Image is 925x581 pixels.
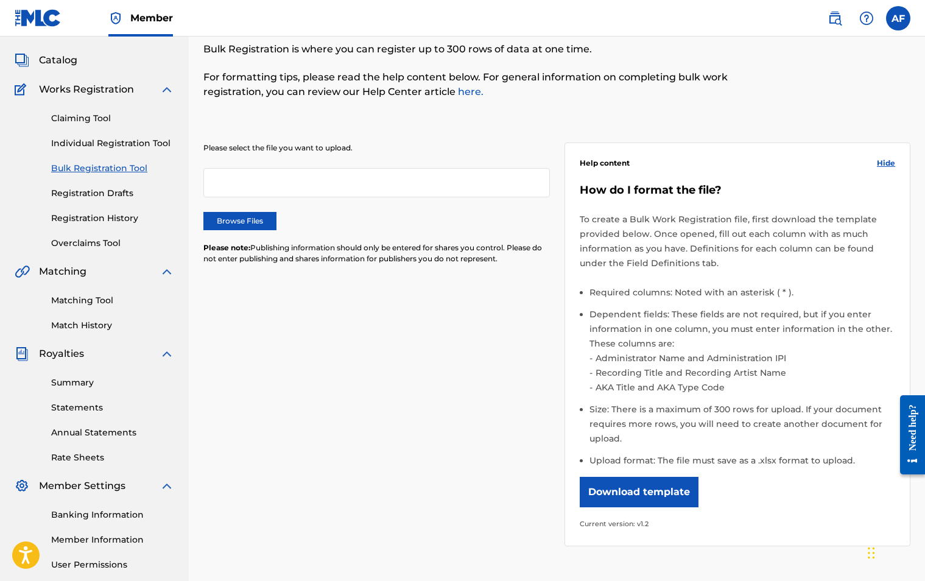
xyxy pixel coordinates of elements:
[203,42,748,57] p: Bulk Registration is where you can register up to 300 rows of data at one time.
[51,137,174,150] a: Individual Registration Tool
[580,183,896,197] h5: How do I format the file?
[203,143,550,153] p: Please select the file you want to upload.
[51,401,174,414] a: Statements
[130,11,173,25] span: Member
[580,477,698,507] button: Download template
[39,82,134,97] span: Works Registration
[823,6,847,30] a: Public Search
[51,212,174,225] a: Registration History
[51,237,174,250] a: Overclaims Tool
[15,9,62,27] img: MLC Logo
[203,243,250,252] span: Please note:
[51,162,174,175] a: Bulk Registration Tool
[39,347,84,361] span: Royalties
[877,158,895,169] span: Hide
[864,523,925,581] iframe: Chat Widget
[51,426,174,439] a: Annual Statements
[51,376,174,389] a: Summary
[15,82,30,97] img: Works Registration
[51,319,174,332] a: Match History
[455,86,484,97] a: here.
[51,558,174,571] a: User Permissions
[39,53,77,68] span: Catalog
[886,6,910,30] div: User Menu
[589,285,896,307] li: Required columns: Noted with an asterisk ( * ).
[51,451,174,464] a: Rate Sheets
[580,212,896,270] p: To create a Bulk Work Registration file, first download the template provided below. Once opened,...
[203,242,550,264] p: Publishing information should only be entered for shares you control. Please do not enter publish...
[51,533,174,546] a: Member Information
[580,158,630,169] span: Help content
[15,24,88,38] a: SummarySummary
[15,347,29,361] img: Royalties
[593,365,896,380] li: Recording Title and Recording Artist Name
[203,212,276,230] label: Browse Files
[39,479,125,493] span: Member Settings
[891,386,925,484] iframe: Resource Center
[160,82,174,97] img: expand
[854,6,879,30] div: Help
[859,11,874,26] img: help
[589,402,896,453] li: Size: There is a maximum of 300 rows for upload. If your document requires more rows, you will ne...
[160,264,174,279] img: expand
[589,453,896,468] li: Upload format: The file must save as a .xlsx format to upload.
[589,307,896,402] li: Dependent fields: These fields are not required, but if you enter information in one column, you ...
[868,535,875,571] div: Drag
[160,347,174,361] img: expand
[15,479,29,493] img: Member Settings
[39,264,86,279] span: Matching
[51,509,174,521] a: Banking Information
[51,294,174,307] a: Matching Tool
[15,53,77,68] a: CatalogCatalog
[51,112,174,125] a: Claiming Tool
[160,479,174,493] img: expand
[108,11,123,26] img: Top Rightsholder
[203,70,748,99] p: For formatting tips, please read the help content below. For general information on completing bu...
[15,53,29,68] img: Catalog
[15,264,30,279] img: Matching
[828,11,842,26] img: search
[593,351,896,365] li: Administrator Name and Administration IPI
[580,516,896,531] p: Current version: v1.2
[51,187,174,200] a: Registration Drafts
[593,380,896,395] li: AKA Title and AKA Type Code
